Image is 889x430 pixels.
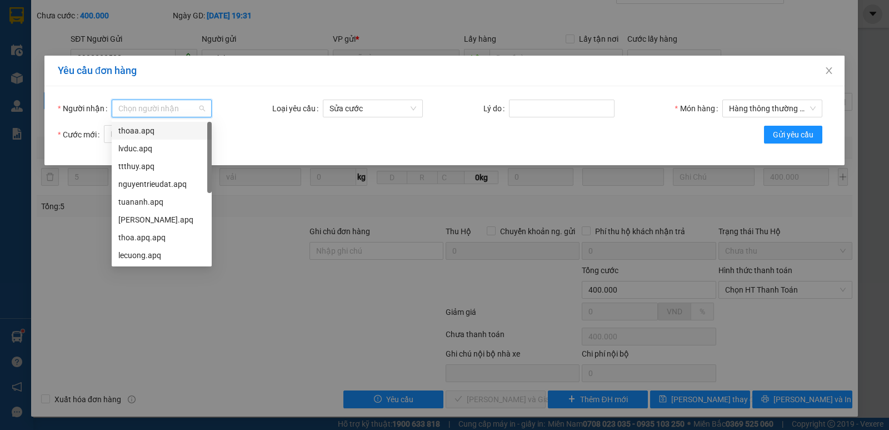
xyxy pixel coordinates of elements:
button: Close [813,56,845,87]
div: ttthuy.apq [118,160,205,172]
div: nguyentrieudat.apq [112,175,212,193]
span: Gửi yêu cầu [773,128,813,141]
label: Cước mới [58,126,104,144]
div: thoa.apq.apq [112,229,212,246]
button: Gửi yêu cầu [764,126,822,144]
div: nguyen.apq [112,211,212,229]
div: lecuong.apq [118,249,205,261]
span: Hàng thông thường [729,100,816,117]
div: ttthuy.apq [112,157,212,175]
div: nguyentrieudat.apq [118,178,205,190]
div: lecuong.apq [112,246,212,264]
div: lvduc.apq [112,140,212,157]
label: Lý do [483,100,509,117]
input: Cước mới [104,125,176,143]
input: Lý do [509,100,615,117]
div: [PERSON_NAME].apq [118,214,205,226]
span: close [825,66,833,75]
div: tuananh.apq [112,193,212,211]
label: Món hàng [675,100,722,117]
label: Người nhận [58,100,112,117]
span: Sửa cước [329,100,416,117]
span: - vải [800,104,812,113]
label: Loại yêu cầu [272,100,323,117]
div: Yêu cầu đơn hàng [58,65,831,77]
input: Người nhận [118,100,197,117]
div: tuananh.apq [118,196,205,208]
div: thoaa.apq [118,125,205,137]
div: thoa.apq.apq [118,231,205,244]
div: lvduc.apq [118,142,205,155]
div: thoaa.apq [112,122,212,140]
